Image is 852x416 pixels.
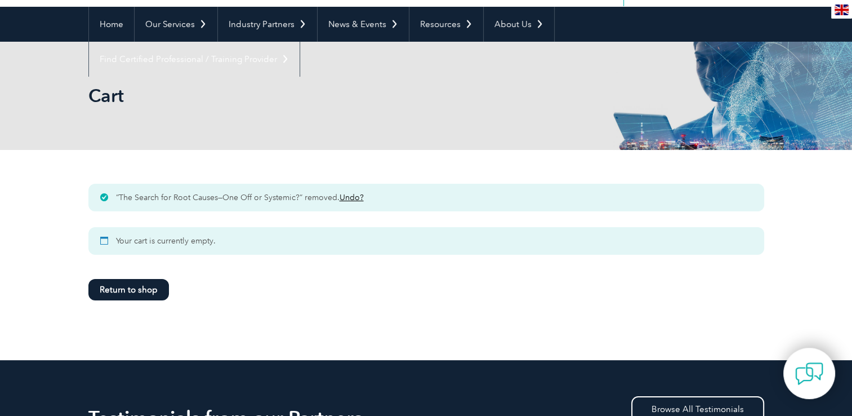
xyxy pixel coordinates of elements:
a: Undo? [340,193,364,202]
a: About Us [484,7,554,42]
a: Find Certified Professional / Training Provider [89,42,300,77]
div: Your cart is currently empty. [88,227,764,255]
a: Home [89,7,134,42]
img: en [835,5,849,15]
a: Our Services [135,7,217,42]
div: “The Search for Root Causes—One Off or Systemic?” removed. [88,184,764,211]
h2: Cart [88,87,561,105]
a: Industry Partners [218,7,317,42]
img: contact-chat.png [795,360,823,388]
a: Resources [409,7,483,42]
a: Return to shop [88,279,169,300]
a: News & Events [318,7,409,42]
